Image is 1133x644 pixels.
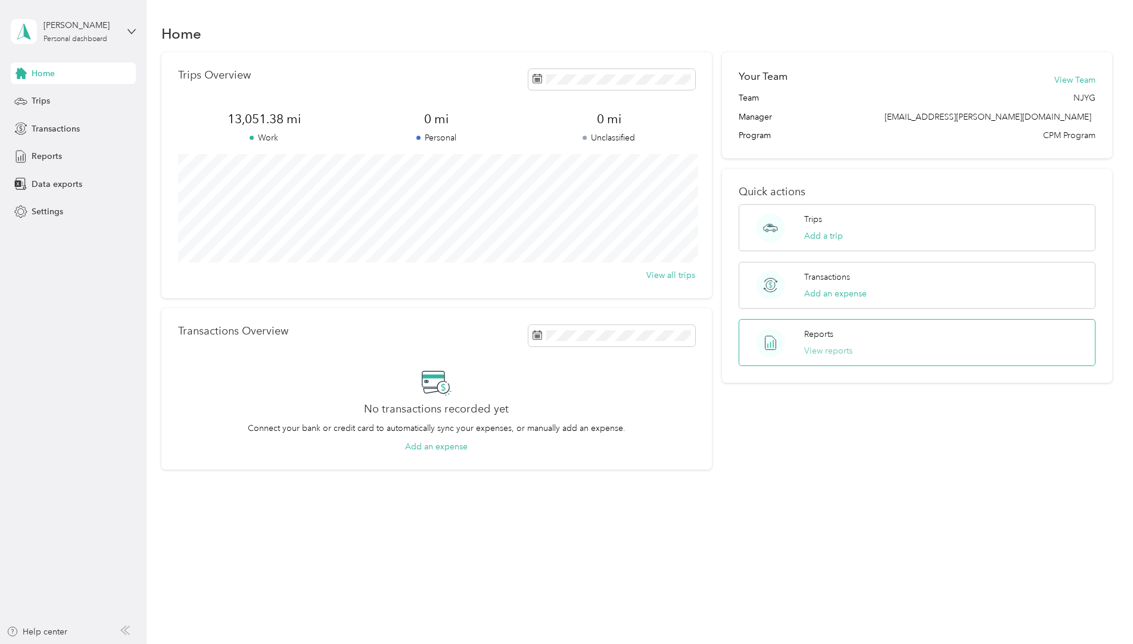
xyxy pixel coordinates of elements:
[350,132,522,144] p: Personal
[739,186,1095,198] p: Quick actions
[804,345,852,357] button: View reports
[523,111,695,127] span: 0 mi
[350,111,522,127] span: 0 mi
[523,132,695,144] p: Unclassified
[32,95,50,107] span: Trips
[739,129,771,142] span: Program
[739,69,788,84] h2: Your Team
[32,178,82,190] span: Data exports
[885,112,1091,122] span: [EMAIL_ADDRESS][PERSON_NAME][DOMAIN_NAME]
[804,213,822,226] p: Trips
[161,27,201,40] h1: Home
[405,440,468,453] button: Add an expense
[32,150,62,162] span: Reports
[739,92,759,104] span: Team
[1066,577,1133,644] iframe: Everlance-gr Chat Button Frame
[739,111,772,123] span: Manager
[1043,129,1095,142] span: CPM Program
[804,287,867,300] button: Add an expense
[7,626,67,638] button: Help center
[646,269,695,282] button: View all trips
[804,230,843,242] button: Add a trip
[32,67,55,80] span: Home
[804,271,850,283] p: Transactions
[364,403,509,415] h2: No transactions recorded yet
[178,325,288,337] p: Transactions Overview
[248,422,625,434] p: Connect your bank or credit card to automatically sync your expenses, or manually add an expense.
[43,19,118,32] div: [PERSON_NAME]
[32,123,80,135] span: Transactions
[178,111,350,127] span: 13,051.38 mi
[43,36,107,43] div: Personal dashboard
[32,205,63,218] span: Settings
[178,69,251,82] p: Trips Overview
[804,328,833,340] p: Reports
[178,132,350,144] p: Work
[1073,92,1095,104] span: NJYG
[1054,74,1095,86] button: View Team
